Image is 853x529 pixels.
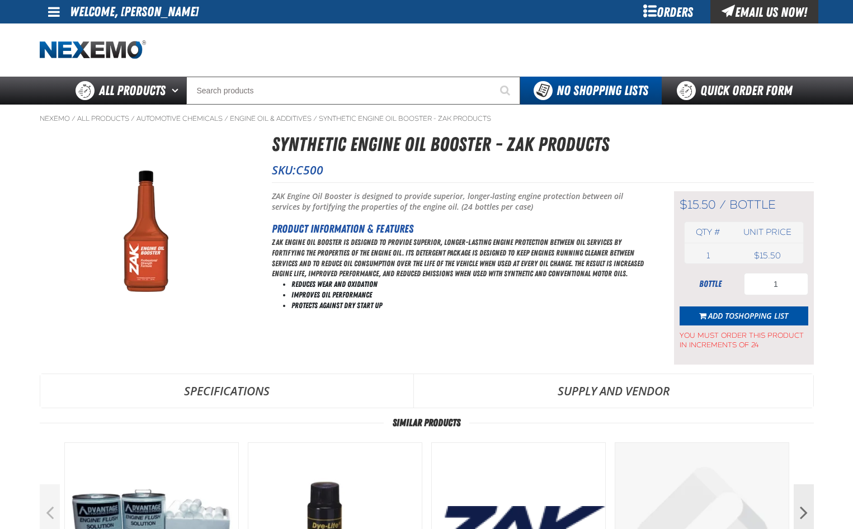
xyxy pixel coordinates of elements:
a: Automotive Chemicals [136,114,223,123]
nav: Breadcrumbs [40,114,814,123]
span: 1 [706,251,710,261]
a: Home [40,40,146,60]
span: You must order this product in increments of 24 [680,325,808,350]
a: Nexemo [40,114,70,123]
li: Improves Oil Performance [291,290,646,300]
button: You do not have available Shopping Lists. Open to Create a New List [520,77,662,105]
span: $15.50 [680,197,716,212]
button: Start Searching [492,77,520,105]
span: / [224,114,228,123]
p: ZAK Engine Oil Booster is designed to provide superior, longer-lasting engine protection between ... [272,191,646,212]
a: All Products [77,114,129,123]
input: Search [186,77,520,105]
li: Reduces Wear and Oxidation [291,279,646,290]
h2: Product Information & Features [272,220,646,237]
span: Similar Products [384,417,469,428]
span: All Products [99,81,166,101]
img: Nexemo logo [40,40,146,60]
a: Synthetic Engine Oil Booster - ZAK Products [319,114,491,123]
span: / [131,114,135,123]
span: bottle [729,197,776,212]
span: C500 [296,162,323,178]
span: Add to [708,310,788,321]
h1: Synthetic Engine Oil Booster - ZAK Products [272,130,814,159]
th: Qty # [685,222,732,243]
td: $15.50 [732,248,803,263]
span: / [719,197,726,212]
a: Engine Oil & Additives [230,114,312,123]
li: Protects Against Dry Start Up [291,300,646,311]
img: Synthetic Engine Oil Booster - ZAK Products [40,153,252,316]
p: SKU: [272,162,814,178]
p: ZAK Engine Oil Booster is designed to provide superior, longer-lasting engine protection between ... [272,237,646,280]
span: No Shopping Lists [557,83,648,98]
span: Shopping List [734,310,788,321]
th: Unit price [732,222,803,243]
button: Add toShopping List [680,306,808,325]
span: / [72,114,76,123]
a: Supply and Vendor [414,374,813,408]
span: / [313,114,317,123]
button: Open All Products pages [168,77,186,105]
a: Specifications [40,374,413,408]
input: Product Quantity [744,273,808,295]
a: Quick Order Form [662,77,813,105]
div: bottle [680,278,741,290]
